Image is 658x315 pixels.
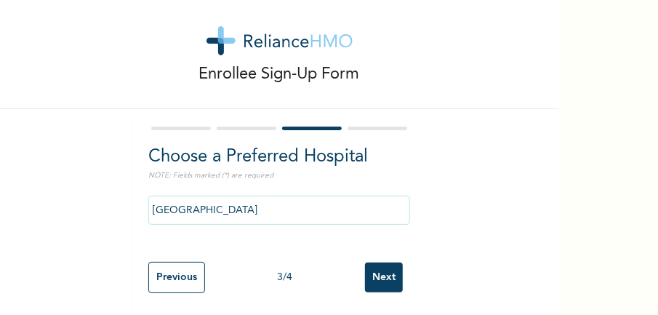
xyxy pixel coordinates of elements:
input: Search by name, address or governorate [148,196,410,225]
div: 3 / 4 [205,270,365,285]
h2: Choose a Preferred Hospital [148,144,410,170]
img: logo [206,26,353,55]
p: Enrollee Sign-Up Form [199,63,360,87]
input: Previous [148,262,205,293]
p: NOTE: Fields marked (*) are required [148,170,410,181]
input: Next [365,263,403,292]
